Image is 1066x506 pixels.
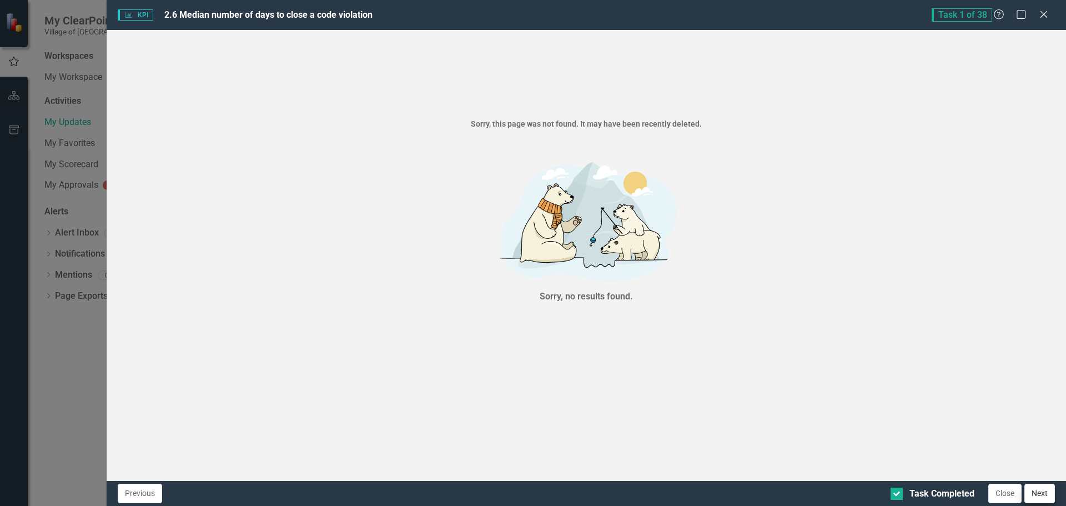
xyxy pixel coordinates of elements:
button: Previous [118,484,162,503]
div: Task Completed [909,488,974,500]
span: 2.6 Median number of days to close a code violation [164,9,373,20]
span: KPI [118,9,153,21]
div: Sorry, this page was not found. It may have been recently deleted. [107,118,1066,129]
span: Task 1 of 38 [932,8,992,22]
button: Next [1024,484,1055,503]
div: Sorry, no results found. [540,290,633,303]
button: Close [988,484,1022,503]
img: No results found [420,153,753,288]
